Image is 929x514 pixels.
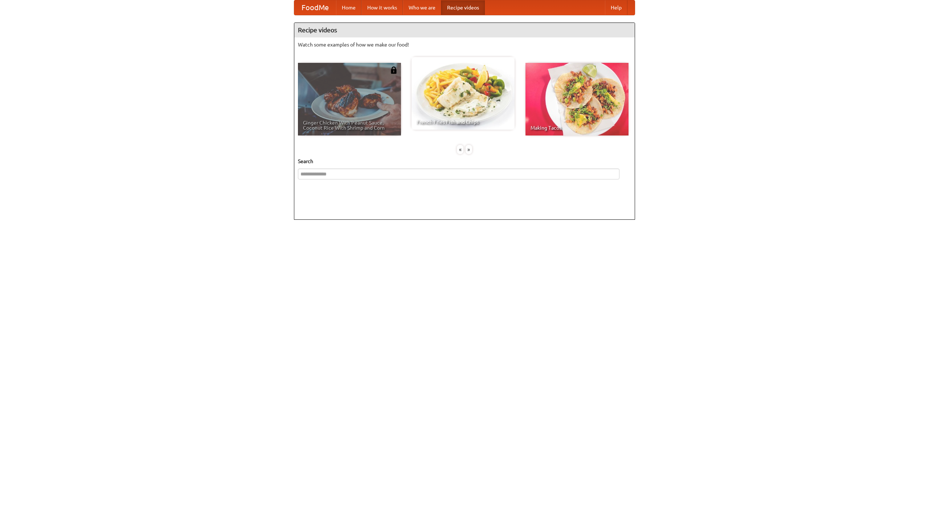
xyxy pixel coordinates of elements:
h4: Recipe videos [294,23,635,37]
a: How it works [361,0,403,15]
div: » [466,145,472,154]
a: Recipe videos [441,0,485,15]
p: Watch some examples of how we make our food! [298,41,631,48]
img: 483408.png [390,66,397,74]
span: French Fries Fish and Chips [417,120,509,125]
span: Making Tacos [531,125,623,130]
div: « [457,145,463,154]
h5: Search [298,158,631,165]
a: Who we are [403,0,441,15]
a: FoodMe [294,0,336,15]
a: Making Tacos [525,63,629,135]
a: Home [336,0,361,15]
a: French Fries Fish and Chips [412,57,515,130]
a: Help [605,0,627,15]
